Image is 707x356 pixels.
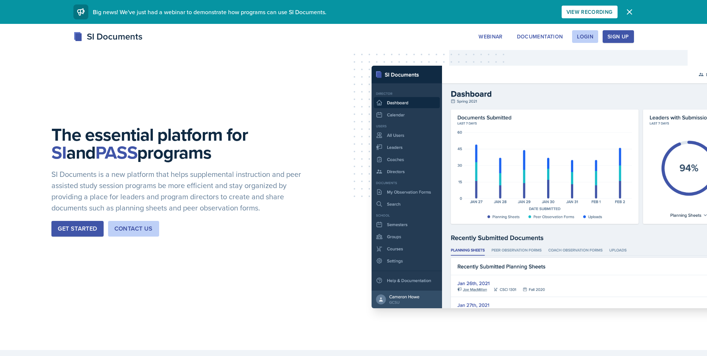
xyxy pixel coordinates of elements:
div: Get Started [58,224,97,233]
button: View Recording [562,6,618,18]
span: Big news! We've just had a webinar to demonstrate how programs can use SI Documents. [93,8,326,16]
div: Login [577,34,593,40]
button: Contact Us [108,221,159,237]
div: View Recording [566,9,613,15]
div: SI Documents [73,30,142,43]
button: Sign Up [603,30,634,43]
div: Documentation [517,34,563,40]
button: Documentation [512,30,568,43]
button: Webinar [474,30,507,43]
div: Sign Up [607,34,629,40]
button: Get Started [51,221,103,237]
button: Login [572,30,598,43]
div: Contact Us [114,224,153,233]
div: Webinar [479,34,502,40]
